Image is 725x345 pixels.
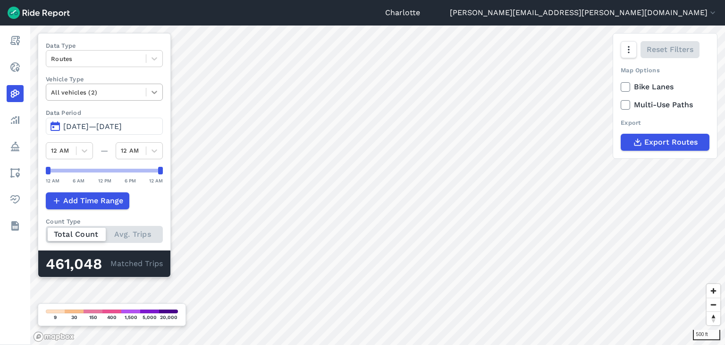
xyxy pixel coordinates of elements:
a: Mapbox logo [33,331,75,342]
div: 500 ft [693,330,720,340]
a: Heatmaps [7,85,24,102]
canvas: Map [30,26,725,345]
button: Zoom out [707,298,720,311]
div: Map Options [621,66,709,75]
div: Count Type [46,217,163,226]
a: Policy [7,138,24,155]
div: 461,048 [46,258,110,270]
a: Realtime [7,59,24,76]
div: 6 PM [125,176,136,185]
button: Reset Filters [641,41,700,58]
img: Ride Report [8,7,70,19]
div: Export [621,118,709,127]
button: Reset bearing to north [707,311,720,325]
div: 12 PM [98,176,111,185]
div: 12 AM [46,176,59,185]
div: 6 AM [73,176,84,185]
button: Export Routes [621,134,709,151]
div: Matched Trips [38,250,170,277]
a: Charlotte [385,7,420,18]
button: Add Time Range [46,192,129,209]
button: [DATE]—[DATE] [46,118,163,135]
a: Health [7,191,24,208]
span: Reset Filters [647,44,693,55]
label: Data Type [46,41,163,50]
div: — [93,145,116,156]
a: Analyze [7,112,24,129]
label: Data Period [46,108,163,117]
button: Zoom in [707,284,720,298]
div: 12 AM [149,176,163,185]
span: [DATE]—[DATE] [63,122,122,131]
button: [PERSON_NAME][EMAIL_ADDRESS][PERSON_NAME][DOMAIN_NAME] [450,7,717,18]
label: Multi-Use Paths [621,99,709,111]
a: Areas [7,164,24,181]
span: Export Routes [644,137,698,148]
a: Report [7,32,24,49]
span: Add Time Range [63,195,123,207]
a: Datasets [7,217,24,234]
label: Bike Lanes [621,81,709,93]
label: Vehicle Type [46,75,163,84]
